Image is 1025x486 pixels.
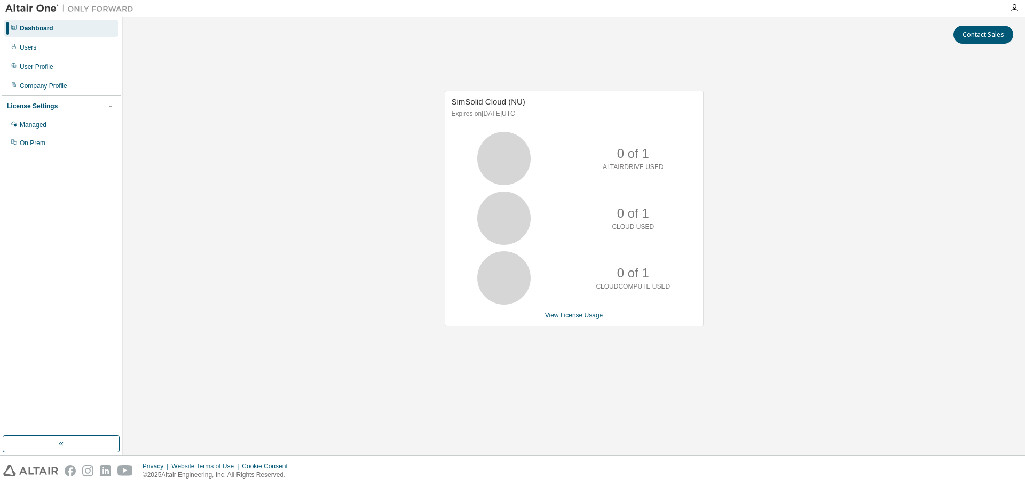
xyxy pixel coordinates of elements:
[143,471,294,480] p: © 2025 Altair Engineering, Inc. All Rights Reserved.
[20,24,53,33] div: Dashboard
[953,26,1013,44] button: Contact Sales
[143,462,171,471] div: Privacy
[612,222,654,232] p: CLOUD USED
[603,163,664,172] p: ALTAIRDRIVE USED
[117,465,133,476] img: youtube.svg
[100,465,111,476] img: linkedin.svg
[20,62,53,71] div: User Profile
[452,97,525,106] span: SimSolid Cloud (NU)
[7,102,58,110] div: License Settings
[20,82,67,90] div: Company Profile
[5,3,139,14] img: Altair One
[242,462,294,471] div: Cookie Consent
[545,312,603,319] a: View License Usage
[20,121,46,129] div: Managed
[82,465,93,476] img: instagram.svg
[20,139,45,147] div: On Prem
[596,282,670,291] p: CLOUDCOMPUTE USED
[3,465,58,476] img: altair_logo.svg
[452,109,694,118] p: Expires on [DATE] UTC
[65,465,76,476] img: facebook.svg
[171,462,242,471] div: Website Terms of Use
[617,264,649,282] p: 0 of 1
[617,204,649,222] p: 0 of 1
[617,145,649,163] p: 0 of 1
[20,43,36,52] div: Users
